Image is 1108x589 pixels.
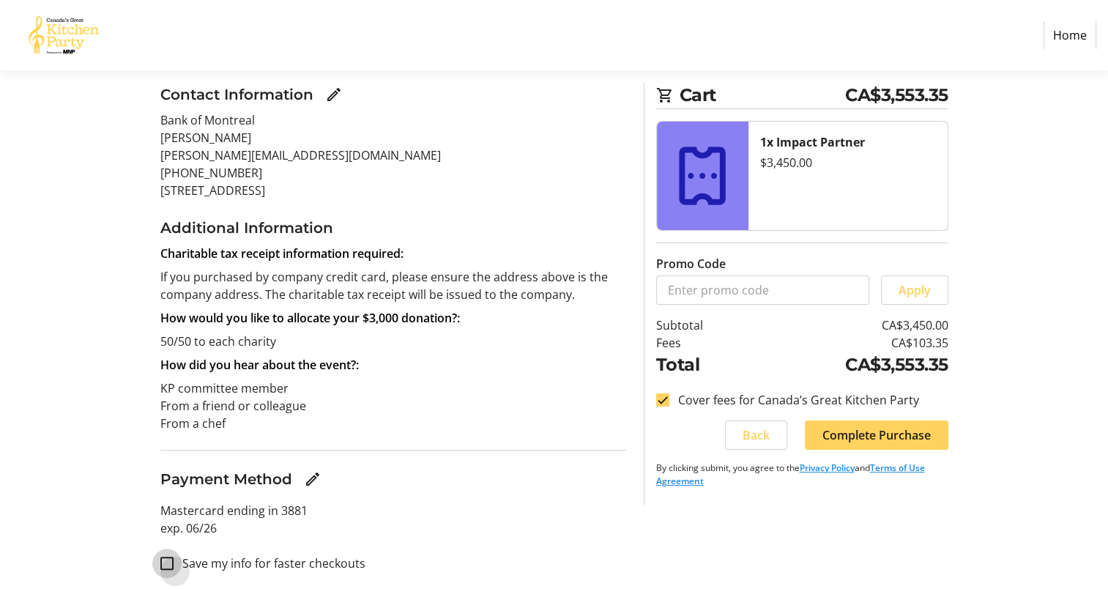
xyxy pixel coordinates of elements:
p: Mastercard ending in 3881 exp. 06/26 [160,502,626,537]
p: [PHONE_NUMBER] [160,164,626,182]
span: Cart [680,82,846,108]
span: Apply [899,281,931,299]
label: Cover fees for Canada’s Great Kitchen Party [669,391,919,409]
label: Save my info for faster checkouts [174,555,365,572]
h3: Payment Method [160,468,292,490]
p: KP committee member From a friend or colleague From a chef [160,379,626,432]
span: Back [743,426,770,444]
p: Bank of Montreal [160,111,626,129]
a: Privacy Policy [800,462,855,474]
p: 50/50 to each charity [160,333,626,350]
h3: Contact Information [160,84,313,105]
td: CA$3,553.35 [747,352,948,378]
input: Enter promo code [656,275,869,305]
a: Terms of Use Agreement [656,462,925,487]
span: Complete Purchase [822,426,931,444]
strong: 1x Impact Partner [760,134,865,150]
h3: Additional Information [160,217,626,239]
td: Subtotal [656,316,748,334]
p: [PERSON_NAME][EMAIL_ADDRESS][DOMAIN_NAME] [160,147,626,164]
div: $3,450.00 [760,154,936,171]
strong: How did you hear about the event?: [160,357,359,373]
button: Edit Payment Method [298,464,327,494]
img: Canada’s Great Kitchen Party's Logo [12,6,116,64]
p: If you purchased by company credit card, please ensure the address above is the company address. ... [160,268,626,303]
p: [STREET_ADDRESS] [160,182,626,199]
td: Total [656,352,748,378]
button: Back [725,421,787,450]
button: Complete Purchase [805,421,948,450]
label: Promo Code [656,255,726,273]
td: Fees [656,334,748,352]
p: [PERSON_NAME] [160,129,626,147]
span: CA$3,553.35 [845,82,948,108]
button: Edit Contact Information [319,80,349,109]
td: CA$103.35 [747,334,948,352]
td: CA$3,450.00 [747,316,948,334]
strong: How would you like to allocate your $3,000 donation?: [160,310,460,326]
a: Home [1044,21,1096,49]
button: Apply [881,275,948,305]
strong: Charitable tax receipt information required: [160,245,404,262]
p: By clicking submit, you agree to the and [656,462,948,488]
